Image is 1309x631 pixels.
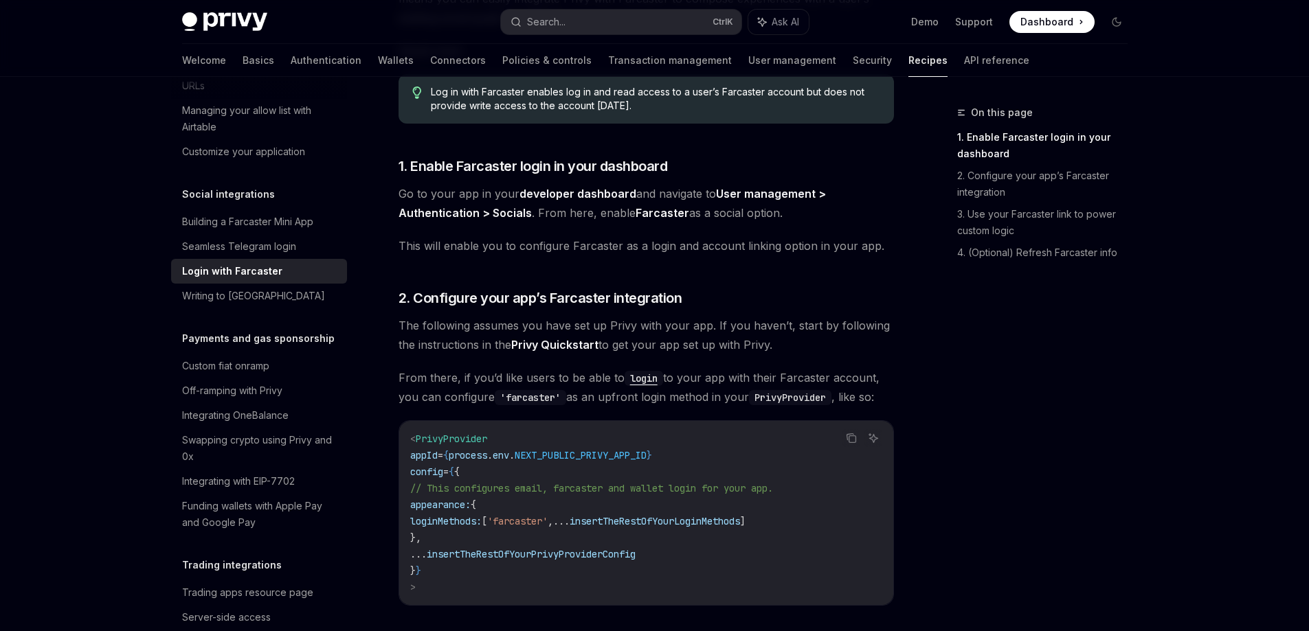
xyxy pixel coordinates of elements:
[957,203,1139,242] a: 3. Use your Farcaster link to power custom logic
[636,206,689,220] strong: Farcaster
[548,515,553,527] span: ,
[1020,15,1073,29] span: Dashboard
[416,433,487,445] span: PrivyProvider
[625,371,663,385] a: login
[171,259,347,284] a: Login with Farcaster
[182,498,339,531] div: Funding wallets with Apple Pay and Google Pay
[608,44,732,77] a: Transaction management
[527,14,566,30] div: Search...
[502,44,592,77] a: Policies & controls
[171,209,347,234] a: Building a Farcaster Mini App
[399,288,682,308] span: 2. Configure your app’s Farcaster integration
[378,44,414,77] a: Wallets
[171,378,347,403] a: Off-ramping with Privy
[182,214,313,230] div: Building a Farcaster Mini App
[748,44,836,77] a: User management
[410,564,416,577] span: }
[171,403,347,428] a: Integrating OneBalance
[416,564,421,577] span: }
[171,98,347,139] a: Managing your allow list with Airtable
[957,126,1139,165] a: 1. Enable Farcaster login in your dashboard
[471,498,476,511] span: {
[171,580,347,605] a: Trading apps resource page
[399,368,894,406] span: From there, if you’d like users to be able to to your app with their Farcaster account, you can c...
[501,10,741,34] button: Search...CtrlK
[964,44,1029,77] a: API reference
[495,390,566,405] code: 'farcaster'
[182,407,289,424] div: Integrating OneBalance
[171,139,347,164] a: Customize your application
[772,15,799,29] span: Ask AI
[957,165,1139,203] a: 2. Configure your app’s Farcaster integration
[1009,11,1095,33] a: Dashboard
[410,482,773,494] span: // This configures email, farcaster and wallet login for your app.
[427,548,636,560] span: insertTheRestOfYourPrivyProviderConfig
[570,515,740,527] span: insertTheRestOfYourLoginMethods
[509,449,515,461] span: .
[412,87,422,99] svg: Tip
[171,428,347,469] a: Swapping crypto using Privy and 0x
[399,184,894,222] span: Go to your app in your and navigate to . From here, enable as a social option.
[410,548,427,560] span: ...
[182,144,305,160] div: Customize your application
[519,187,636,201] a: developer dashboard
[410,466,443,478] span: config
[182,44,226,77] a: Welcome
[449,449,487,461] span: process
[182,186,275,203] h5: Social integrations
[553,515,570,527] span: ...
[431,85,880,113] span: Log in with Farcaster enables log in and read access to a user’s Farcaster account but does not p...
[182,382,282,399] div: Off-ramping with Privy
[410,531,421,544] span: },
[957,242,1139,264] a: 4. (Optional) Refresh Farcaster info
[182,102,339,135] div: Managing your allow list with Airtable
[647,449,652,461] span: }
[454,466,460,478] span: {
[864,429,882,447] button: Ask AI
[410,498,471,511] span: appearance:
[171,469,347,494] a: Integrating with EIP-7702
[515,449,647,461] span: NEXT_PUBLIC_PRIVY_APP_ID
[171,494,347,535] a: Funding wallets with Apple Pay and Google Pay
[713,16,733,27] span: Ctrl K
[430,44,486,77] a: Connectors
[291,44,361,77] a: Authentication
[748,10,809,34] button: Ask AI
[171,234,347,259] a: Seamless Telegram login
[182,358,269,374] div: Custom fiat onramp
[182,330,335,347] h5: Payments and gas sponsorship
[908,44,948,77] a: Recipes
[182,473,295,490] div: Integrating with EIP-7702
[171,284,347,308] a: Writing to [GEOGRAPHIC_DATA]
[487,515,548,527] span: 'farcaster'
[182,12,267,32] img: dark logo
[842,429,860,447] button: Copy the contents from the code block
[911,15,939,29] a: Demo
[625,371,663,386] code: login
[410,449,438,461] span: appId
[443,449,449,461] span: {
[493,449,509,461] span: env
[410,515,482,527] span: loginMethods:
[171,354,347,378] a: Custom fiat onramp
[182,557,282,573] h5: Trading integrations
[182,238,296,255] div: Seamless Telegram login
[182,584,313,601] div: Trading apps resource page
[182,609,271,626] div: Server-side access
[410,581,416,593] span: >
[853,44,892,77] a: Security
[171,605,347,630] a: Server-side access
[487,449,493,461] span: .
[438,449,443,461] span: =
[482,515,487,527] span: [
[1106,11,1128,33] button: Toggle dark mode
[955,15,993,29] a: Support
[243,44,274,77] a: Basics
[443,466,449,478] span: =
[511,338,598,352] a: Privy Quickstart
[399,157,668,176] span: 1. Enable Farcaster login in your dashboard
[182,263,282,279] div: Login with Farcaster
[449,466,454,478] span: {
[182,288,325,304] div: Writing to [GEOGRAPHIC_DATA]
